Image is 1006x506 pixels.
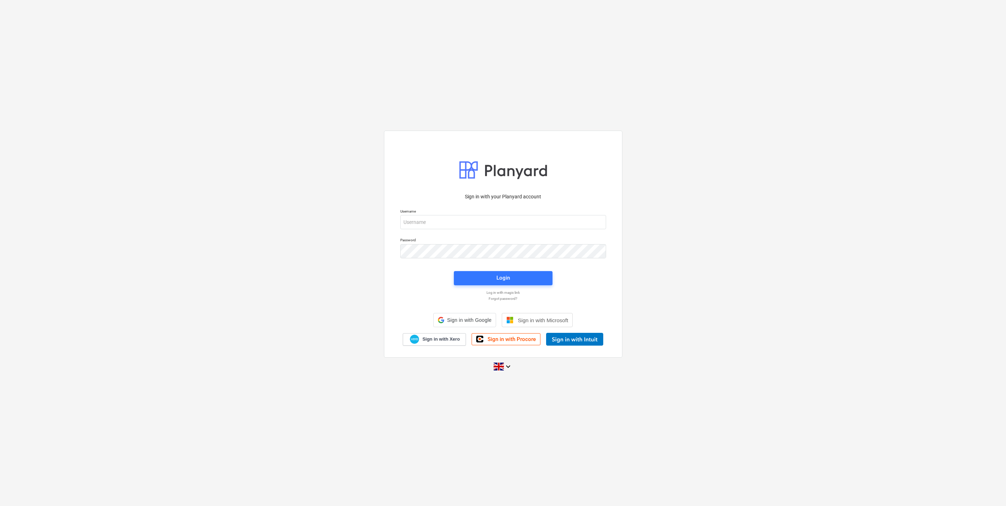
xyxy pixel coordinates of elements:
button: Login [454,271,553,285]
div: Sign in with Google [433,313,496,327]
p: Password [400,238,606,244]
a: Log in with magic link [397,290,610,295]
p: Username [400,209,606,215]
div: Login [496,273,510,282]
img: Microsoft logo [506,317,513,324]
span: Sign in with Google [447,317,491,323]
p: Sign in with your Planyard account [400,193,606,200]
a: Sign in with Xero [403,333,466,346]
span: Sign in with Procore [488,336,536,342]
i: keyboard_arrow_down [504,362,512,371]
a: Sign in with Procore [472,333,540,345]
a: Forgot password? [397,296,610,301]
span: Sign in with Microsoft [518,317,568,323]
span: Sign in with Xero [422,336,460,342]
img: Xero logo [410,335,419,344]
input: Username [400,215,606,229]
